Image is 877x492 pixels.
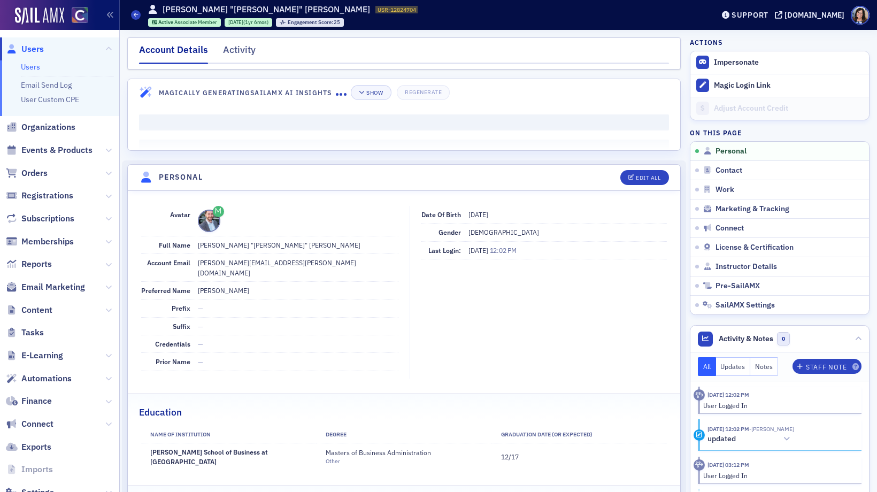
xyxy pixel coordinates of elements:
div: Magic Login Link [714,81,864,90]
button: Updates [716,357,751,376]
h1: [PERSON_NAME] "[PERSON_NAME]" [PERSON_NAME] [163,4,370,16]
th: Graduation Date (Or Expected) [491,427,667,443]
span: USR-12824704 [378,6,416,13]
div: Active: Active: Associate Member [148,18,221,27]
a: Email Send Log [21,80,72,90]
span: Exports [21,441,51,453]
th: Degree [316,427,491,443]
span: Mike Ellerhorst [749,425,794,433]
span: Credentials [155,340,190,348]
span: Pre-SailAMX [716,281,760,291]
button: [DOMAIN_NAME] [775,11,848,19]
div: User Logged In [703,471,855,480]
dd: [DEMOGRAPHIC_DATA] [468,224,667,241]
a: Imports [6,464,53,475]
div: Edit All [636,175,660,181]
span: 12:02 PM [490,246,517,255]
span: License & Certification [716,243,794,252]
img: SailAMX [15,7,64,25]
a: Subscriptions [6,213,74,225]
span: Tasks [21,327,44,339]
span: E-Learning [21,350,63,362]
dd: [PERSON_NAME][EMAIL_ADDRESS][PERSON_NAME][DOMAIN_NAME] [198,254,398,281]
span: Date of Birth [421,210,461,219]
a: Users [6,43,44,55]
span: Gender [438,228,461,236]
div: Activity [223,43,256,63]
div: Support [732,10,768,20]
span: Prefix [172,304,190,312]
span: Personal [716,147,747,156]
a: E-Learning [6,350,63,362]
span: Contact [716,166,742,175]
a: Reports [6,258,52,270]
span: Subscriptions [21,213,74,225]
button: Notes [750,357,778,376]
div: Adjust Account Credit [714,104,864,113]
h4: Actions [690,37,723,47]
a: Users [21,62,40,72]
div: Activity [694,389,705,401]
a: Memberships [6,236,74,248]
span: Marketing & Tracking [716,204,789,214]
button: All [698,357,716,376]
td: Masters of Business Administration [316,443,491,470]
span: Associate Member [174,19,217,26]
td: [PERSON_NAME] School of Business at [GEOGRAPHIC_DATA] [141,443,317,470]
div: Engagement Score: 25 [276,18,344,27]
span: Activity & Notes [719,333,773,344]
span: Content [21,304,52,316]
div: [DOMAIN_NAME] [784,10,844,20]
a: Finance [6,395,52,407]
button: Impersonate [714,58,759,67]
time: 8/4/2025 12:02 PM [707,425,749,433]
span: [DATE] [468,246,490,255]
span: SailAMX Settings [716,301,775,310]
span: Last Login: [428,246,461,255]
button: updated [707,434,794,445]
img: SailAMX [72,7,88,24]
span: Registrations [21,190,73,202]
span: [DATE] [228,19,243,26]
span: Organizations [21,121,75,133]
div: Show [366,90,383,96]
span: Active [158,19,174,26]
span: Events & Products [21,144,93,156]
span: Imports [21,464,53,475]
time: 7/1/2025 03:12 PM [707,461,749,468]
span: — [198,340,203,348]
span: Account Email [147,258,190,267]
a: Automations [6,373,72,385]
div: 2024-01-28 00:00:00 [225,18,272,27]
span: Email Marketing [21,281,85,293]
span: — [198,357,203,366]
div: User Logged In [703,401,855,410]
span: Finance [21,395,52,407]
span: Users [21,43,44,55]
a: Organizations [6,121,75,133]
h5: updated [707,434,736,444]
a: Content [6,304,52,316]
a: Registrations [6,190,73,202]
div: (1yr 6mos) [228,19,268,26]
span: Memberships [21,236,74,248]
span: Connect [21,418,53,430]
span: Suffix [173,322,190,330]
span: Reports [21,258,52,270]
span: 12/17 [501,452,519,461]
button: Magic Login Link [690,74,869,97]
div: 25 [288,20,341,26]
a: Orders [6,167,48,179]
a: Exports [6,441,51,453]
button: Regenerate [397,85,450,100]
span: Preferred Name [141,286,190,295]
a: View Homepage [64,7,88,25]
div: Account Details [139,43,208,64]
h4: On this page [690,128,870,137]
span: Avatar [170,210,190,219]
span: Connect [716,224,744,233]
div: Activity [694,459,705,471]
time: 8/4/2025 12:02 PM [707,391,749,398]
th: Name of Institution [141,427,317,443]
